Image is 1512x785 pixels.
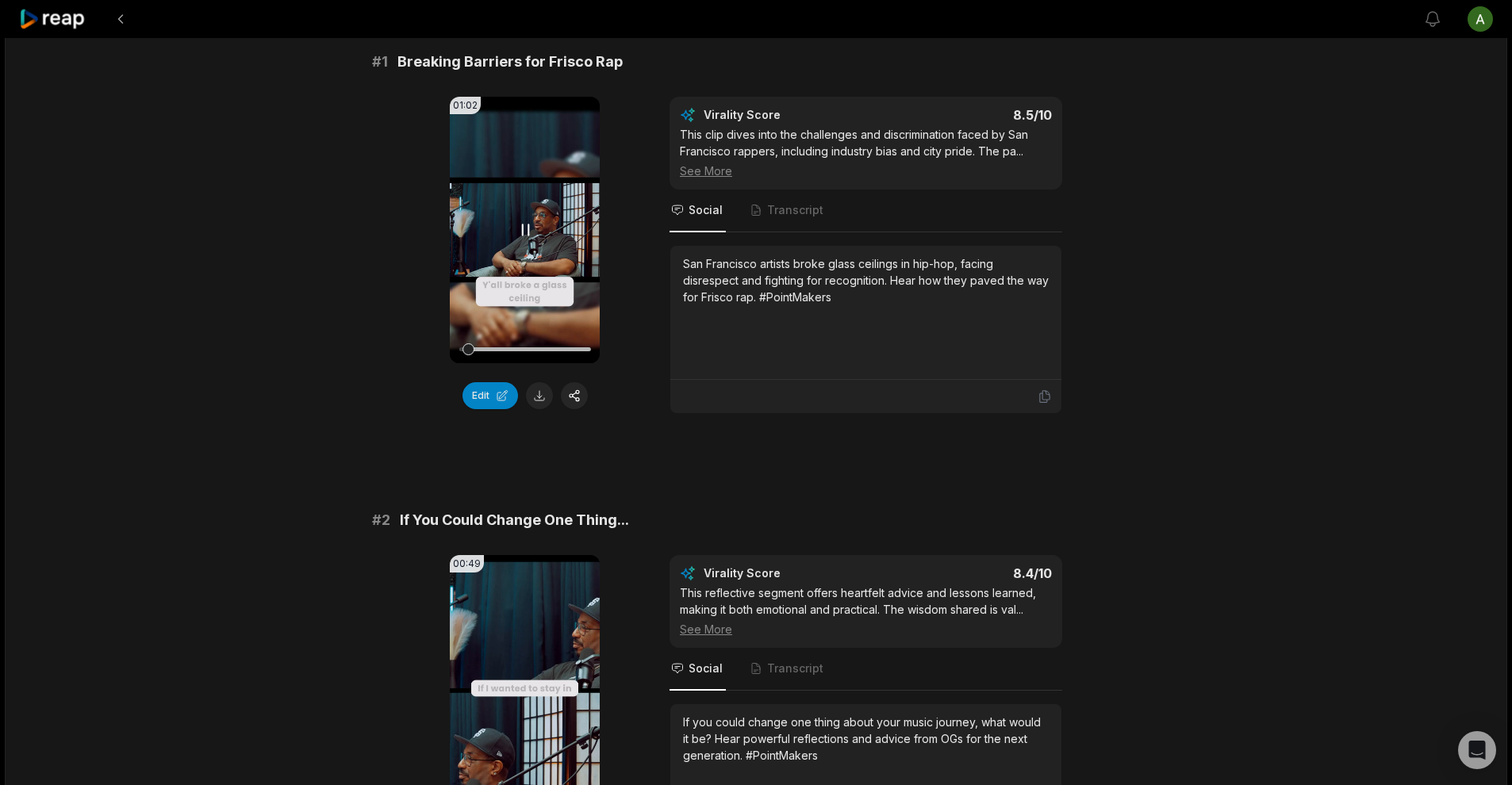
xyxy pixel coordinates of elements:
[670,190,1062,232] nav: Tabs
[704,107,874,123] div: Virality Score
[683,714,1049,764] div: If you could change one thing about your music journey, what would it be? Hear powerful reflectio...
[767,661,823,676] span: Transcript
[372,509,390,531] span: # 2
[680,126,1052,179] div: This clip dives into the challenges and discrimination faced by San Francisco rappers, including ...
[882,107,1053,123] div: 8.5 /10
[462,382,518,409] button: Edit
[680,163,1052,179] div: See More
[689,202,723,218] span: Social
[704,565,874,581] div: Virality Score
[882,565,1053,581] div: 8.4 /10
[1458,731,1496,769] div: Open Intercom Messenger
[683,255,1049,305] div: San Francisco artists broke glass ceilings in hip-hop, facing disrespect and fighting for recogni...
[397,51,623,73] span: Breaking Barriers for Frisco Rap
[400,509,629,531] span: If You Could Change One Thing...
[767,202,823,218] span: Transcript
[372,51,388,73] span: # 1
[689,661,723,676] span: Social
[680,584,1052,638] div: This reflective segment offers heartfelt advice and lessons learned, making it both emotional and...
[680,621,1052,638] div: See More
[670,648,1062,691] nav: Tabs
[450,97,600,363] video: Your browser does not support mp4 format.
